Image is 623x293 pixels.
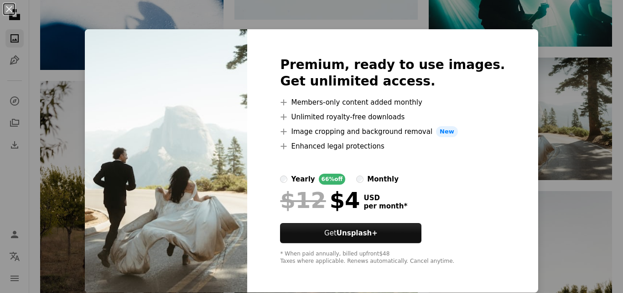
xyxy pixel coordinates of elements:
div: yearly [291,174,315,185]
li: Image cropping and background removal [280,126,505,137]
li: Enhanced legal protections [280,141,505,152]
button: GetUnsplash+ [280,223,421,243]
input: yearly66%off [280,176,287,183]
div: 66% off [319,174,346,185]
li: Members-only content added monthly [280,97,505,108]
span: per month * [363,202,407,210]
li: Unlimited royalty-free downloads [280,112,505,123]
strong: Unsplash+ [337,229,378,237]
img: premium_photo-1756960337687-68ff89ee4211 [85,29,247,293]
span: $12 [280,188,326,212]
span: New [436,126,458,137]
div: $4 [280,188,360,212]
h2: Premium, ready to use images. Get unlimited access. [280,57,505,90]
span: USD [363,194,407,202]
input: monthly [356,176,363,183]
div: monthly [367,174,399,185]
div: * When paid annually, billed upfront $48 Taxes where applicable. Renews automatically. Cancel any... [280,250,505,265]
